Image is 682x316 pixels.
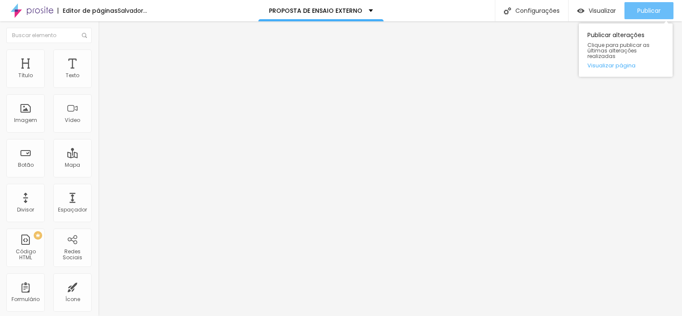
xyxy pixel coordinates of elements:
button: Visualizar [569,2,624,19]
font: PROPOSTA DE ENSAIO EXTERNO [269,6,362,15]
font: Configurações [515,6,560,15]
font: Redes Sociais [63,248,82,261]
font: Clique para publicar as últimas alterações realizadas [587,41,650,60]
font: Formulário [12,296,40,303]
font: Botão [18,161,34,168]
a: Visualizar página [587,63,664,68]
font: Ícone [65,296,80,303]
font: Visualizar [589,6,616,15]
img: Ícone [82,33,87,38]
font: Salvador... [118,6,147,15]
font: Imagem [14,116,37,124]
img: view-1.svg [577,7,584,14]
img: Ícone [504,7,511,14]
font: Publicar alterações [587,31,644,39]
font: Editor de páginas [63,6,118,15]
font: Vídeo [65,116,80,124]
font: Título [18,72,33,79]
input: Buscar elemento [6,28,92,43]
font: Código HTML [16,248,36,261]
font: Texto [66,72,79,79]
font: Espaçador [58,206,87,213]
font: Mapa [65,161,80,168]
font: Divisor [17,206,34,213]
font: Publicar [637,6,661,15]
iframe: Editor [98,21,682,316]
button: Publicar [624,2,673,19]
font: Visualizar página [587,61,636,70]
